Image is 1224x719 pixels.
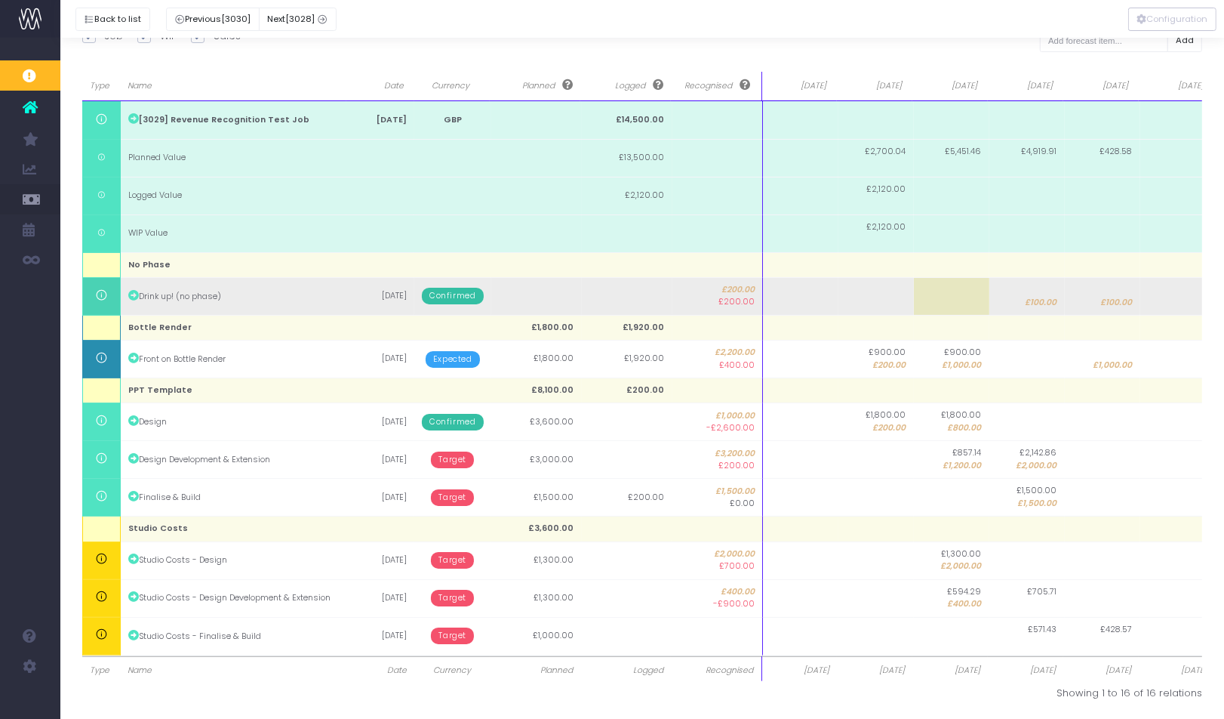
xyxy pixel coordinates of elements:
[719,560,755,572] span: £700.00
[346,101,414,139] td: [DATE]
[838,177,914,214] td: £2,120.00
[426,351,480,368] span: Expected
[1101,297,1133,309] span: £100.00
[718,460,755,472] span: £200.00
[346,617,414,655] td: [DATE]
[706,422,755,434] span: -£2,600.00
[1071,665,1131,677] span: [DATE]
[1029,624,1057,636] span: £571.43
[431,628,474,644] span: Target
[166,8,260,31] button: Previous[3030]
[678,665,754,677] span: Recognised
[1146,665,1207,677] span: [DATE]
[120,139,346,177] td: Planned Value
[719,359,755,372] span: £400.00
[120,479,346,517] td: Finalise & Build
[491,617,582,655] td: £1,000.00
[431,552,474,569] span: Target
[582,341,672,378] td: £1,920.00
[995,80,1053,92] span: [DATE]
[491,341,582,378] td: £1,800.00
[582,315,672,340] td: £1,920.00
[953,447,982,459] span: £857.14
[120,378,346,403] td: PPT Template
[128,665,339,677] span: Name
[873,359,906,372] span: £200.00
[948,586,982,598] span: £594.29
[948,598,982,610] span: £400.00
[120,517,346,542] td: Studio Costs
[680,586,755,598] span: £400.00
[422,414,483,430] span: Confirmed
[120,441,346,479] td: Design Development & Extension
[285,13,315,26] span: [3028]
[491,403,582,441] td: £3,600.00
[354,80,404,92] span: Date
[422,80,479,92] span: Currency
[770,665,830,677] span: [DATE]
[491,378,582,403] td: £8,100.00
[718,296,755,308] span: £200.00
[491,441,582,479] td: £3,000.00
[920,80,977,92] span: [DATE]
[582,177,672,214] td: £2,120.00
[654,686,1202,701] div: Showing 1 to 16 of 16 relations
[914,139,989,177] td: £5,451.46
[866,409,906,421] span: £1,800.00
[422,288,483,304] span: Confirmed
[945,347,982,359] span: £900.00
[120,403,346,441] td: Design
[128,80,336,92] span: Name
[588,665,663,677] span: Logged
[730,498,755,510] span: £0.00
[680,448,755,460] span: £3,200.00
[120,315,346,340] td: Bottle Render
[414,101,491,139] td: GBP
[120,617,346,655] td: Studio Costs - Finalise & Build
[120,579,346,617] td: Studio Costs - Design Development & Extension
[354,665,407,677] span: Date
[1028,586,1057,598] span: £705.71
[770,80,827,92] span: [DATE]
[869,347,906,359] span: £900.00
[90,80,109,92] span: Type
[1128,8,1216,31] div: Vertical button group
[346,441,414,479] td: [DATE]
[680,347,755,359] span: £2,200.00
[259,8,337,31] button: Next[3028]
[1093,359,1133,372] span: £1,000.00
[943,359,982,372] span: £1,000.00
[1167,29,1203,52] button: Add
[844,665,905,677] span: [DATE]
[431,489,474,506] span: Target
[680,284,755,296] span: £200.00
[19,689,42,711] img: images/default_profile_image.png
[1071,80,1128,92] span: [DATE]
[873,422,906,434] span: £200.00
[346,403,414,441] td: [DATE]
[90,665,112,677] span: Type
[1026,297,1057,309] span: £100.00
[75,8,150,31] button: Back to list
[678,79,751,92] span: Recognised
[500,79,573,92] span: Planned
[346,277,414,315] td: [DATE]
[1018,498,1057,510] span: £1,500.00
[1146,80,1204,92] span: [DATE]
[995,665,1056,677] span: [DATE]
[120,252,346,277] td: No Phase
[942,548,982,560] span: £1,300.00
[582,139,672,177] td: £13,500.00
[1040,29,1168,52] input: Add forecast item...
[346,579,414,617] td: [DATE]
[948,422,982,434] span: £800.00
[1020,447,1057,459] span: £2,142.86
[431,590,474,606] span: Target
[591,79,663,92] span: Logged
[582,479,672,517] td: £200.00
[942,409,982,421] span: £1,800.00
[582,101,672,139] td: £14,500.00
[491,579,582,617] td: £1,300.00
[491,542,582,579] td: £1,300.00
[844,80,902,92] span: [DATE]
